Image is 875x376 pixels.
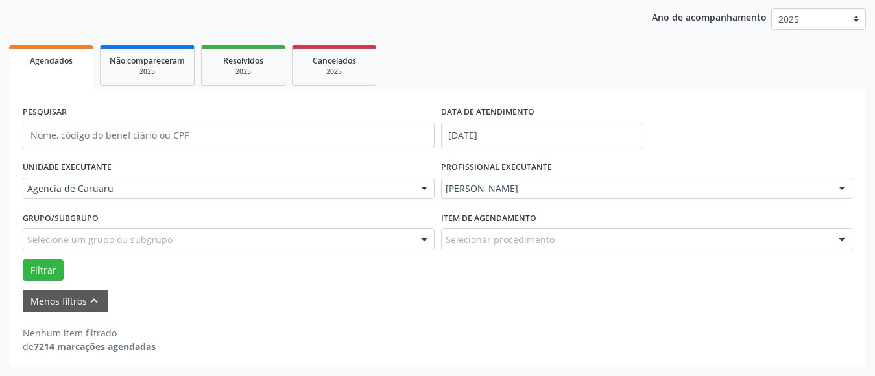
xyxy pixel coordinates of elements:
[30,55,73,66] span: Agendados
[34,340,156,353] strong: 7214 marcações agendadas
[110,55,185,66] span: Não compareceram
[446,233,555,246] span: Selecionar procedimento
[23,340,156,353] div: de
[446,182,826,195] span: [PERSON_NAME]
[87,294,101,308] i: keyboard_arrow_up
[211,67,276,76] div: 2025
[23,123,435,148] input: Nome, código do beneficiário ou CPF
[23,158,112,178] label: UNIDADE EXECUTANTE
[23,290,108,312] button: Menos filtroskeyboard_arrow_up
[313,55,356,66] span: Cancelados
[23,208,99,228] label: Grupo/Subgrupo
[441,208,536,228] label: Item de agendamento
[441,123,643,148] input: Selecione um intervalo
[441,102,534,123] label: DATA DE ATENDIMENTO
[223,55,263,66] span: Resolvidos
[27,233,173,246] span: Selecione um grupo ou subgrupo
[302,67,366,76] div: 2025
[23,259,64,281] button: Filtrar
[23,102,67,123] label: PESQUISAR
[110,67,185,76] div: 2025
[27,182,408,195] span: Agencia de Caruaru
[441,158,552,178] label: PROFISSIONAL EXECUTANTE
[652,8,767,25] p: Ano de acompanhamento
[23,326,156,340] div: Nenhum item filtrado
